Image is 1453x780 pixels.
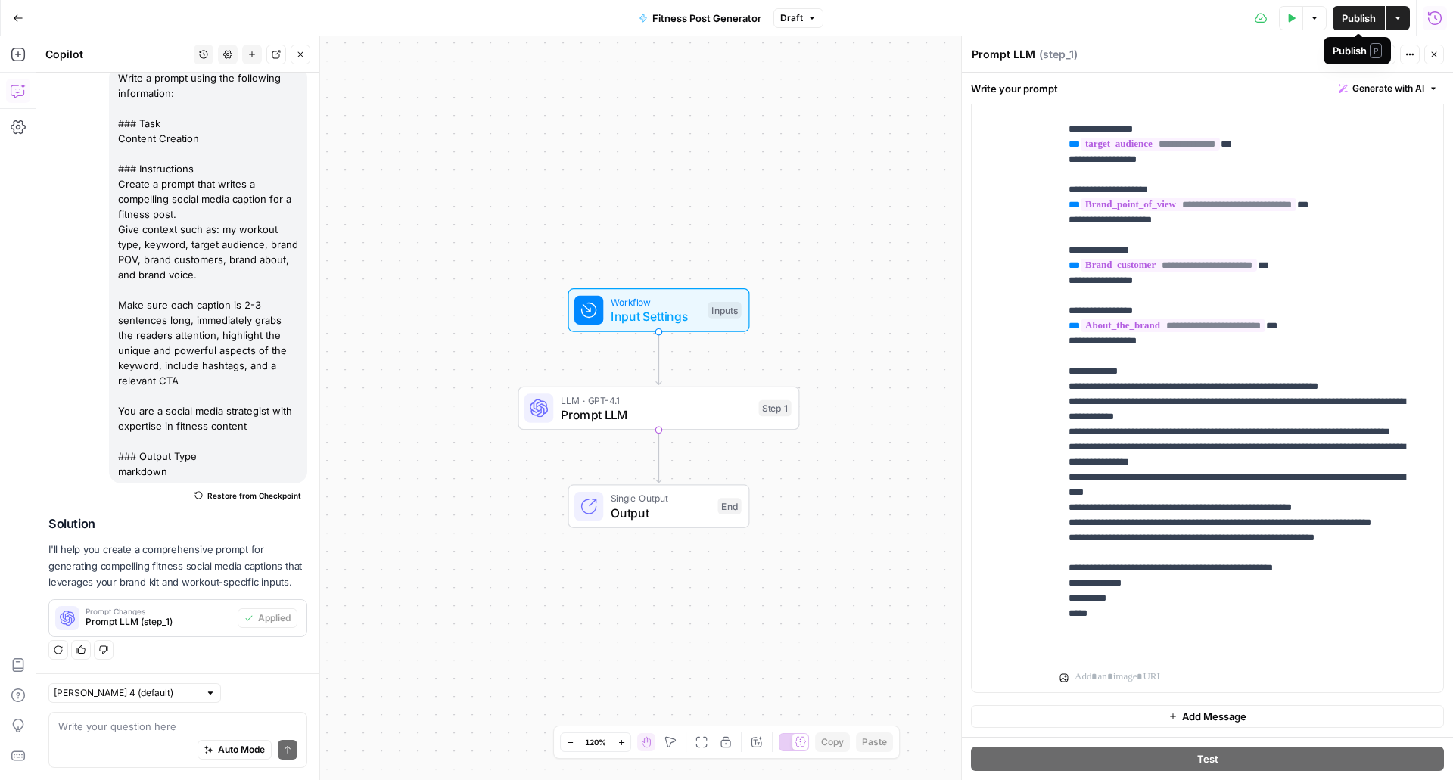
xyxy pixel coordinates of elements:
button: Test [971,747,1444,771]
div: Single OutputOutputEnd [518,484,800,528]
button: Generate with AI [1333,79,1444,98]
g: Edge from start to step_1 [656,332,661,385]
span: Applied [258,611,291,625]
button: Auto Mode [198,740,272,760]
button: Paste [856,732,893,752]
span: Publish [1342,11,1376,26]
span: Auto Mode [218,743,265,757]
span: Draft [780,11,803,25]
span: Fitness Post Generator [652,11,761,26]
div: user [972,40,1047,692]
g: Edge from step_1 to end [656,430,661,483]
span: Prompt LLM [561,406,751,424]
span: Prompt LLM (step_1) [86,615,232,629]
p: I'll help you create a comprehensive prompt for generating compelling fitness social media captio... [48,542,307,589]
span: P [1370,43,1382,58]
textarea: Prompt LLM [972,47,1035,62]
button: Add Message [971,705,1444,728]
span: LLM · GPT-4.1 [561,393,751,407]
div: Publish [1333,43,1382,58]
button: Publish [1333,6,1385,30]
div: LLM · GPT-4.1Prompt LLMStep 1 [518,387,800,430]
button: Restore from Checkpoint [188,486,307,505]
span: Single Output [611,491,711,505]
span: ( step_1 ) [1039,47,1078,62]
span: 120% [585,736,606,748]
h2: Solution [48,517,307,531]
span: Restore from Checkpoint [207,489,301,502]
button: Applied [238,608,297,628]
span: Input Settings [611,307,701,325]
div: End [718,498,742,514]
div: Copilot [45,47,189,62]
button: Draft [773,8,823,28]
span: Generate with AI [1352,82,1424,95]
div: Write your prompt [962,73,1453,104]
button: Fitness Post Generator [630,6,770,30]
button: Copy [815,732,850,752]
div: Step 1 [759,400,792,417]
div: Inputs [708,302,741,319]
span: Test [1197,751,1218,766]
span: Add Message [1182,709,1246,724]
input: Claude Sonnet 4 (default) [54,685,199,701]
span: Prompt Changes [86,608,232,615]
span: Output [611,504,711,522]
div: WorkflowInput SettingsInputs [518,288,800,332]
span: Workflow [611,295,701,309]
span: Copy [821,735,844,749]
span: Paste [862,735,887,749]
div: Write a prompt using the following information: ### Task Content Creation ### Instructions Create... [109,66,307,483]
